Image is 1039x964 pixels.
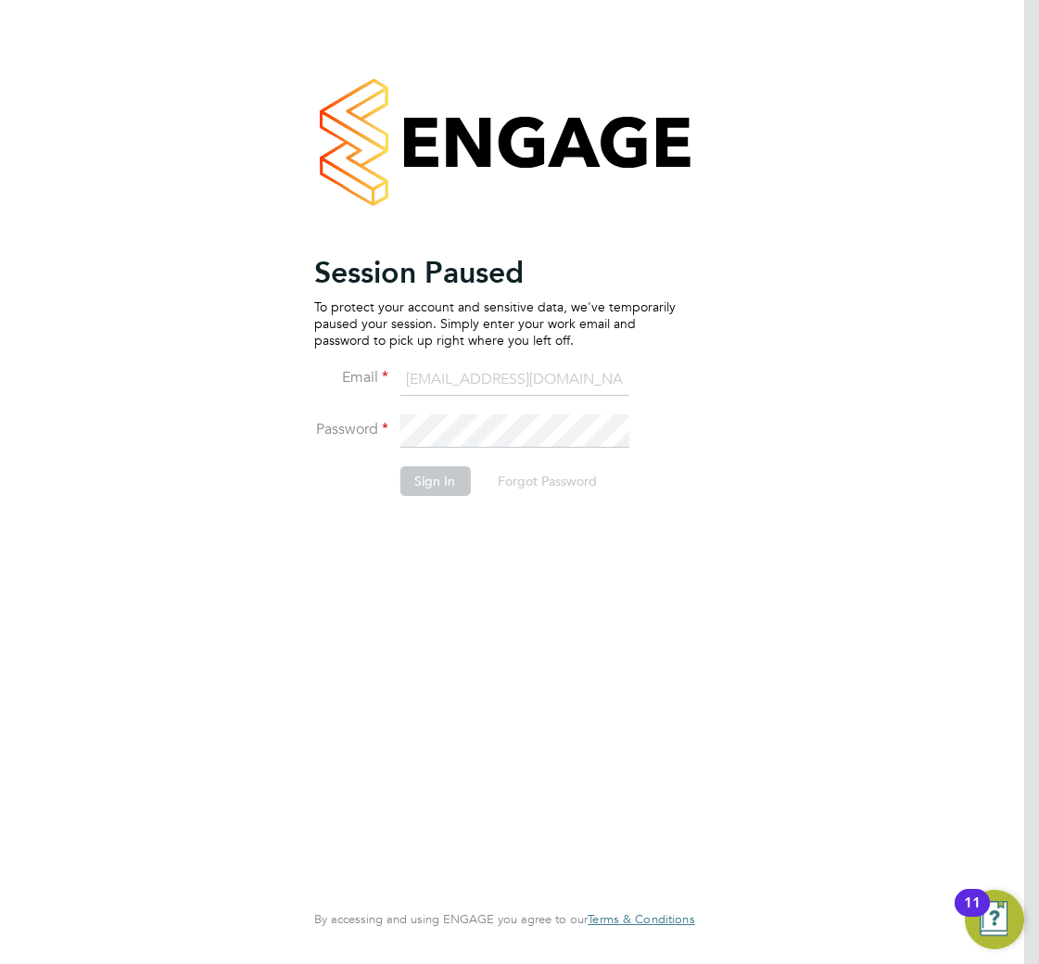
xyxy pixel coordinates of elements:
[314,298,676,349] p: To protect your account and sensitive data, we've temporarily paused your session. Simply enter y...
[588,912,694,927] a: Terms & Conditions
[314,254,676,291] h2: Session Paused
[399,466,470,496] button: Sign In
[483,466,612,496] button: Forgot Password
[588,911,694,927] span: Terms & Conditions
[964,903,981,927] div: 11
[314,911,694,927] span: By accessing and using ENGAGE you agree to our
[399,363,628,397] input: Enter your work email...
[314,420,388,439] label: Password
[965,890,1024,949] button: Open Resource Center, 11 new notifications
[314,368,388,387] label: Email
